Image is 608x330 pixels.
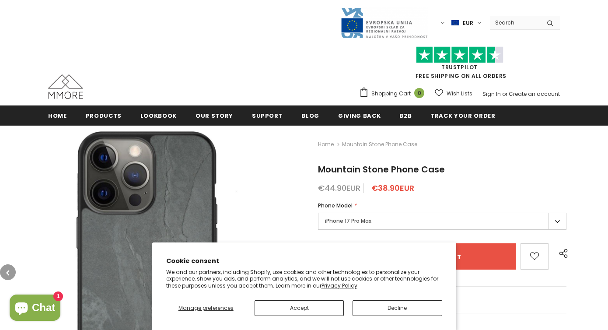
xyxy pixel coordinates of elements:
[318,202,353,209] span: Phone Model
[140,105,177,125] a: Lookbook
[359,87,429,100] a: Shopping Cart 0
[371,89,411,98] span: Shopping Cart
[509,90,560,98] a: Create an account
[48,105,67,125] a: Home
[318,183,360,193] span: €44.90EUR
[371,183,414,193] span: €38.90EUR
[447,89,472,98] span: Wish Lists
[463,19,473,28] span: EUR
[441,63,478,71] a: Trustpilot
[502,90,507,98] span: or
[166,300,246,316] button: Manage preferences
[252,105,283,125] a: support
[140,112,177,120] span: Lookbook
[338,112,381,120] span: Giving back
[338,105,381,125] a: Giving back
[414,88,424,98] span: 0
[178,304,234,312] span: Manage preferences
[416,46,503,63] img: Trust Pilot Stars
[86,105,122,125] a: Products
[340,7,428,39] img: Javni Razpis
[321,282,357,289] a: Privacy Policy
[340,19,428,26] a: Javni Razpis
[301,112,319,120] span: Blog
[318,213,566,230] label: iPhone 17 Pro Max
[196,112,233,120] span: Our Story
[318,139,334,150] a: Home
[86,112,122,120] span: Products
[166,269,442,289] p: We and our partners, including Shopify, use cookies and other technologies to personalize your ex...
[359,50,560,80] span: FREE SHIPPING ON ALL ORDERS
[482,90,501,98] a: Sign In
[399,105,412,125] a: B2B
[490,16,540,29] input: Search Site
[430,105,495,125] a: Track your order
[342,139,417,150] span: Mountain Stone Phone Case
[353,300,442,316] button: Decline
[301,105,319,125] a: Blog
[48,74,83,99] img: MMORE Cases
[48,112,67,120] span: Home
[252,112,283,120] span: support
[7,295,63,323] inbox-online-store-chat: Shopify online store chat
[435,86,472,101] a: Wish Lists
[196,105,233,125] a: Our Story
[399,112,412,120] span: B2B
[166,256,442,266] h2: Cookie consent
[255,300,344,316] button: Accept
[318,163,445,176] span: Mountain Stone Phone Case
[430,112,495,120] span: Track your order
